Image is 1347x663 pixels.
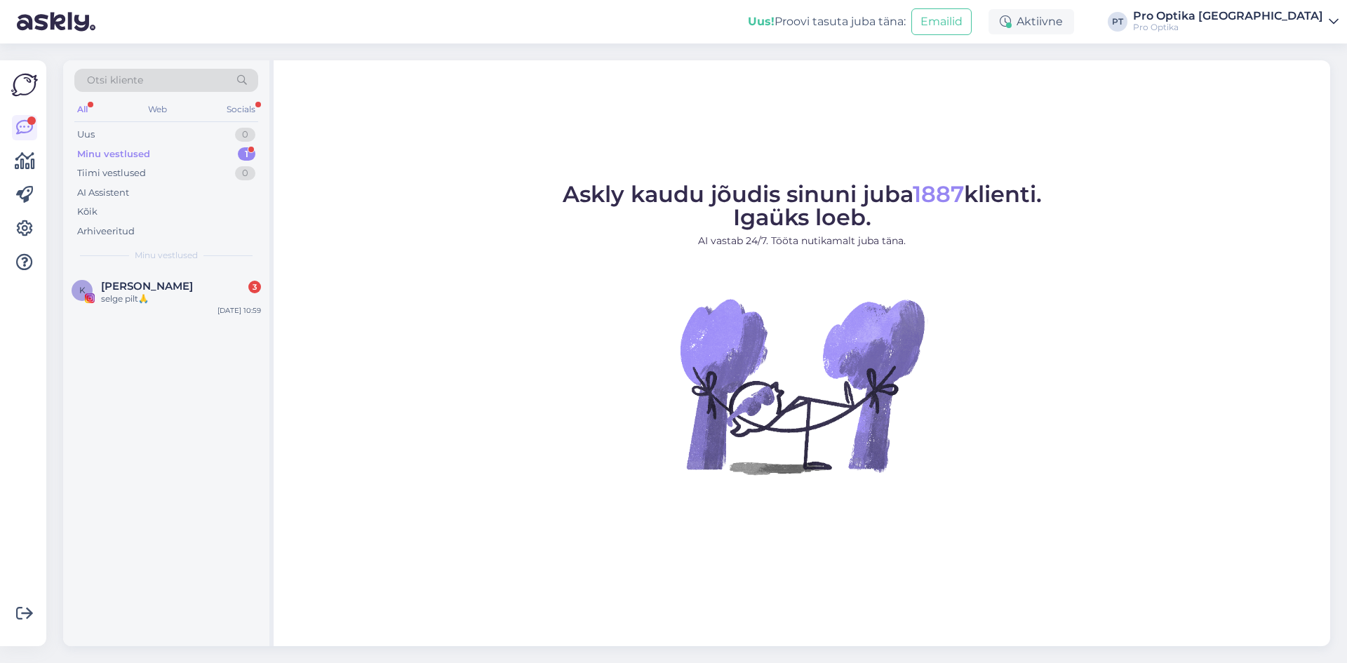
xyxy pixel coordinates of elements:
[989,9,1074,34] div: Aktiivne
[101,293,261,305] div: selge pilt🙏
[235,166,255,180] div: 0
[913,180,964,208] span: 1887
[748,13,906,30] div: Proovi tasuta juba täna:
[1133,22,1323,33] div: Pro Optika
[101,280,193,293] span: Klaudia Tiitsmaa
[135,249,198,262] span: Minu vestlused
[748,15,775,28] b: Uus!
[224,100,258,119] div: Socials
[235,128,255,142] div: 0
[11,72,38,98] img: Askly Logo
[77,128,95,142] div: Uus
[77,186,129,200] div: AI Assistent
[238,147,255,161] div: 1
[1133,11,1339,33] a: Pro Optika [GEOGRAPHIC_DATA]Pro Optika
[911,8,972,35] button: Emailid
[563,234,1042,248] p: AI vastab 24/7. Tööta nutikamalt juba täna.
[676,260,928,512] img: No Chat active
[77,147,150,161] div: Minu vestlused
[563,180,1042,231] span: Askly kaudu jõudis sinuni juba klienti. Igaüks loeb.
[77,225,135,239] div: Arhiveeritud
[79,285,86,295] span: K
[217,305,261,316] div: [DATE] 10:59
[77,166,146,180] div: Tiimi vestlused
[77,205,98,219] div: Kõik
[248,281,261,293] div: 3
[74,100,91,119] div: All
[145,100,170,119] div: Web
[87,73,143,88] span: Otsi kliente
[1108,12,1127,32] div: PT
[1133,11,1323,22] div: Pro Optika [GEOGRAPHIC_DATA]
